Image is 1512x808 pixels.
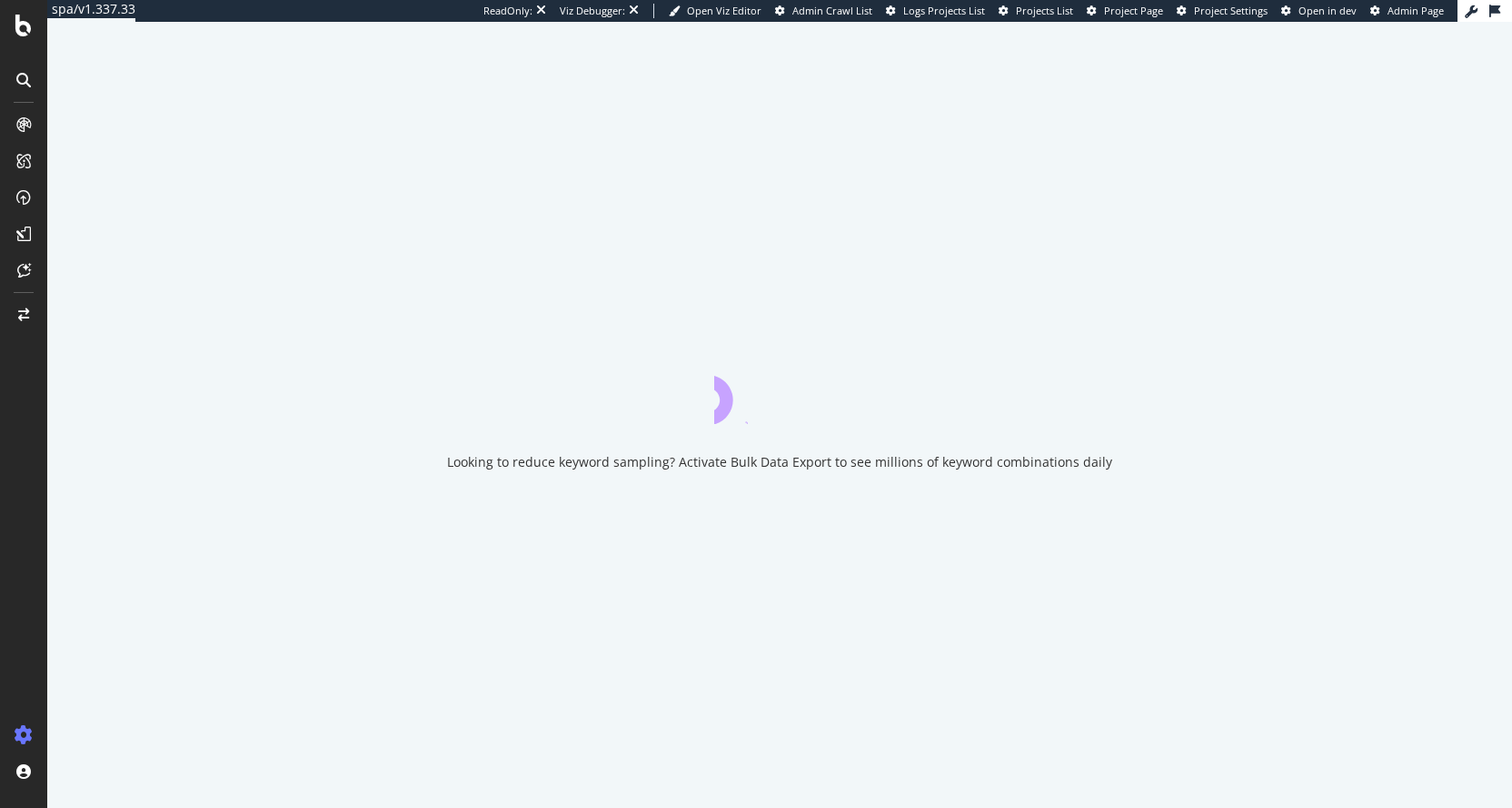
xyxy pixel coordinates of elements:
a: Admin Crawl List [775,4,872,18]
span: Admin Page [1388,4,1444,17]
a: Logs Projects List [886,4,985,18]
a: Project Page [1087,4,1163,18]
a: Open Viz Editor [669,4,761,18]
span: Projects List [1016,4,1073,17]
span: Project Page [1104,4,1163,17]
div: animation [714,359,845,424]
span: Logs Projects List [903,4,985,17]
div: Viz Debugger: [560,4,625,18]
a: Open in dev [1281,4,1357,18]
span: Admin Crawl List [792,4,872,17]
div: ReadOnly: [483,4,532,18]
div: Looking to reduce keyword sampling? Activate Bulk Data Export to see millions of keyword combinat... [447,453,1112,471]
span: Open in dev [1298,4,1357,17]
span: Project Settings [1194,4,1268,17]
a: Project Settings [1177,4,1268,18]
span: Open Viz Editor [687,4,761,17]
a: Admin Page [1370,4,1444,18]
a: Projects List [999,4,1073,18]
